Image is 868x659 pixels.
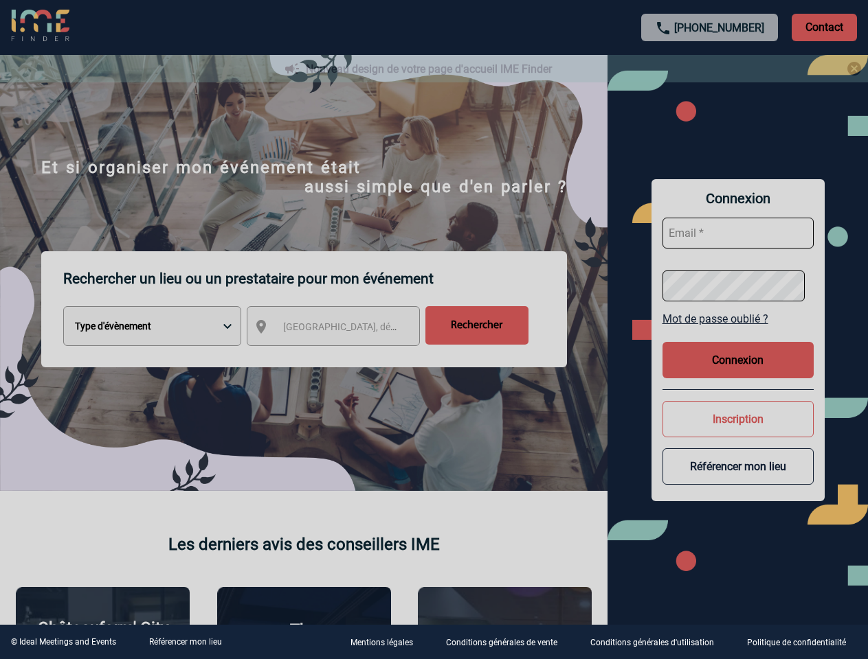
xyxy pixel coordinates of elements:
[747,638,846,648] p: Politique de confidentialité
[340,636,435,649] a: Mentions légales
[350,638,413,648] p: Mentions légales
[149,637,222,647] a: Référencer mon lieu
[590,638,714,648] p: Conditions générales d'utilisation
[11,637,116,647] div: © Ideal Meetings and Events
[446,638,557,648] p: Conditions générales de vente
[435,636,579,649] a: Conditions générales de vente
[736,636,868,649] a: Politique de confidentialité
[579,636,736,649] a: Conditions générales d'utilisation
